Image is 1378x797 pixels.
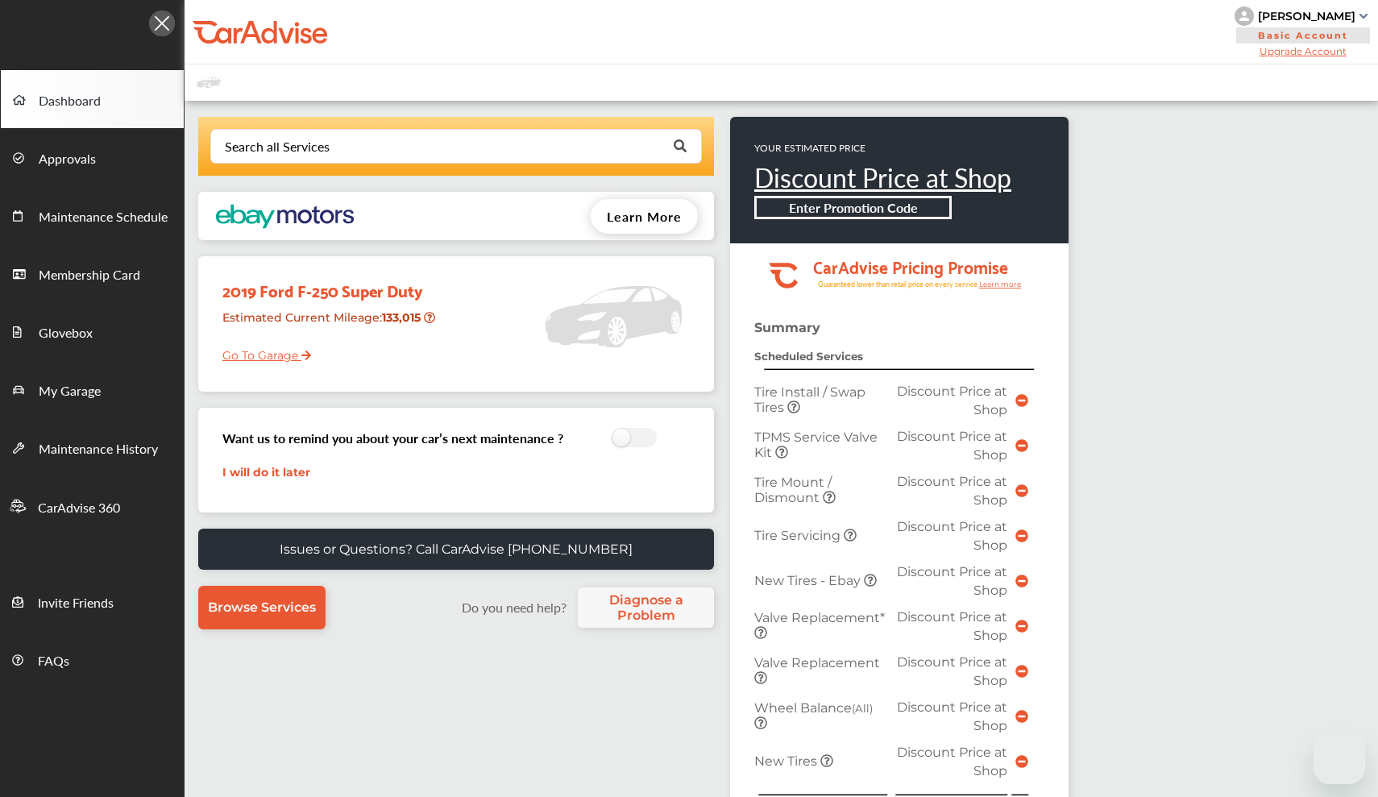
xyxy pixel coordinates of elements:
p: YOUR ESTIMATED PRICE [754,141,1011,155]
span: Discount Price at Shop [897,564,1007,598]
img: sCxJUJ+qAmfqhQGDUl18vwLg4ZYJ6CxN7XmbOMBAAAAAElFTkSuQmCC [1359,14,1368,19]
span: Basic Account [1236,27,1370,44]
span: FAQs [38,651,69,672]
span: Diagnose a Problem [586,592,706,623]
h3: Want us to remind you about your car’s next maintenance ? [222,429,563,447]
span: Discount Price at Shop [897,654,1007,688]
img: placeholder_car.5a1ece94.svg [545,264,682,369]
b: Enter Promotion Code [789,198,918,217]
span: Tire Servicing [754,528,844,543]
span: TPMS Service Valve Kit [754,430,878,460]
img: knH8PDtVvWoAbQRylUukY18CTiRevjo20fAtgn5MLBQj4uumYvk2MzTtcAIzfGAtb1XOLVMAvhLuqoNAbL4reqehy0jehNKdM... [1235,6,1254,26]
span: Discount Price at Shop [897,429,1007,463]
iframe: Button to launch messaging window [1314,733,1365,784]
a: Maintenance Schedule [1,186,184,244]
strong: 133,015 [382,310,424,325]
span: Approvals [39,149,96,170]
a: Issues or Questions? Call CarAdvise [PHONE_NUMBER] [198,529,714,570]
span: Maintenance History [39,439,158,460]
a: Diagnose a Problem [578,587,714,628]
a: My Garage [1,360,184,418]
span: Dashboard [39,91,101,112]
span: Learn More [607,207,682,226]
img: Icon.5fd9dcc7.svg [149,10,175,36]
span: Browse Services [208,600,316,615]
a: Go To Garage [210,336,311,367]
span: Invite Friends [38,593,114,614]
div: Search all Services [225,140,330,153]
strong: Summary [754,320,820,335]
span: Discount Price at Shop [897,609,1007,643]
a: Browse Services [198,586,326,629]
div: Estimated Current Mileage : [210,304,446,345]
tspan: CarAdvise Pricing Promise [813,251,1008,280]
span: Maintenance Schedule [39,207,168,228]
tspan: Guaranteed lower than retail price on every service. [818,279,979,289]
a: Discount Price at Shop [754,159,1011,196]
a: Glovebox [1,302,184,360]
span: CarAdvise 360 [38,498,120,519]
p: Issues or Questions? Call CarAdvise [PHONE_NUMBER] [280,542,633,557]
span: My Garage [39,381,101,402]
div: [PERSON_NAME] [1258,9,1355,23]
span: Discount Price at Shop [897,474,1007,508]
span: New Tires [754,753,820,769]
span: Discount Price at Shop [897,699,1007,733]
tspan: Learn more [979,280,1022,288]
img: placeholder_car.fcab19be.svg [197,73,221,93]
a: Maintenance History [1,418,184,476]
span: Tire Mount / Dismount [754,475,832,505]
span: Valve Replacement* [754,610,885,625]
a: Dashboard [1,70,184,128]
span: Upgrade Account [1235,45,1372,57]
span: Tire Install / Swap Tires [754,384,865,415]
a: I will do it later [222,465,310,479]
strong: Scheduled Services [754,350,863,363]
span: Glovebox [39,323,93,344]
a: Membership Card [1,244,184,302]
small: (All) [852,702,873,715]
span: Discount Price at Shop [897,384,1007,417]
span: Discount Price at Shop [897,519,1007,553]
span: Wheel Balance [754,700,873,716]
label: Do you need help? [454,598,574,616]
span: New Tires - Ebay [754,573,864,588]
a: Approvals [1,128,184,186]
span: Membership Card [39,265,140,286]
span: Discount Price at Shop [897,745,1007,778]
span: Valve Replacement [754,655,880,670]
div: 2019 Ford F-250 Super Duty [210,264,446,304]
